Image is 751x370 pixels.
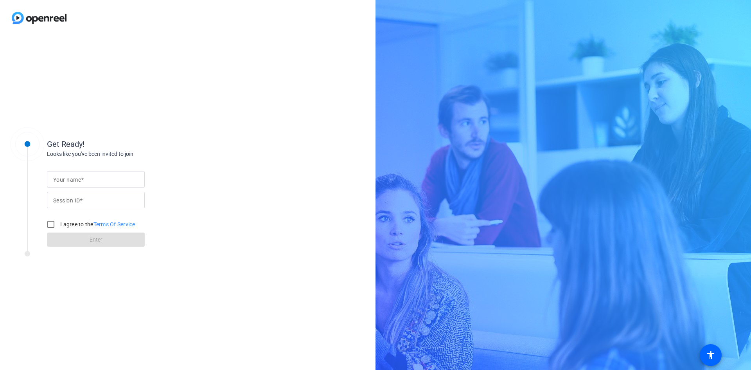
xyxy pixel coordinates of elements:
mat-label: Your name [53,177,81,183]
div: Looks like you've been invited to join [47,150,203,158]
a: Terms Of Service [93,221,135,227]
mat-label: Session ID [53,197,80,204]
mat-icon: accessibility [706,350,715,360]
label: I agree to the [59,220,135,228]
div: Get Ready! [47,138,203,150]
